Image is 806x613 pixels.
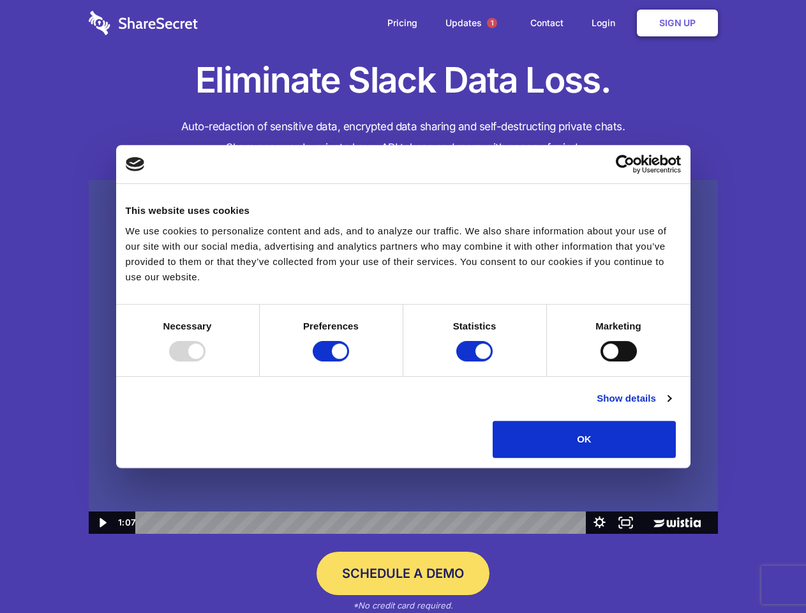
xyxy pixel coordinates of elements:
a: Wistia Logo -- Learn More [639,511,717,534]
a: Usercentrics Cookiebot - opens in a new window [569,155,681,174]
div: This website uses cookies [126,203,681,218]
strong: Preferences [303,321,359,331]
a: Sign Up [637,10,718,36]
a: Schedule a Demo [317,552,489,595]
button: OK [493,421,676,458]
a: Show details [597,391,671,406]
img: logo-wordmark-white-trans-d4663122ce5f474addd5e946df7df03e33cb6a1c49d2221995e7729f52c070b2.svg [89,11,198,35]
a: Pricing [375,3,430,43]
div: We use cookies to personalize content and ads, and to analyze our traffic. We also share informat... [126,223,681,285]
span: 1 [487,18,497,28]
em: *No credit card required. [353,600,453,610]
img: Sharesecret [89,180,718,534]
div: Playbar [146,511,580,534]
button: Fullscreen [613,511,639,534]
strong: Necessary [163,321,212,331]
a: Login [579,3,634,43]
strong: Marketing [595,321,641,331]
button: Play Video [89,511,115,534]
h4: Auto-redaction of sensitive data, encrypted data sharing and self-destructing private chats. Shar... [89,116,718,158]
h1: Eliminate Slack Data Loss. [89,57,718,103]
img: logo [126,157,145,171]
strong: Statistics [453,321,496,331]
button: Show settings menu [586,511,613,534]
a: Contact [518,3,576,43]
